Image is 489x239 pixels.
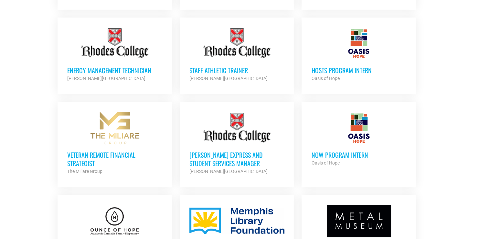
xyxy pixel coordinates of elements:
[189,151,284,167] h3: [PERSON_NAME] Express and Student Services Manager
[189,76,268,81] strong: [PERSON_NAME][GEOGRAPHIC_DATA]
[189,169,268,174] strong: [PERSON_NAME][GEOGRAPHIC_DATA]
[180,17,294,92] a: Staff Athletic Trainer [PERSON_NAME][GEOGRAPHIC_DATA]
[311,160,339,165] strong: Oasis of Hope
[58,102,172,185] a: Veteran Remote Financial Strategist The Miliare Group
[67,151,162,167] h3: Veteran Remote Financial Strategist
[180,102,294,185] a: [PERSON_NAME] Express and Student Services Manager [PERSON_NAME][GEOGRAPHIC_DATA]
[311,66,406,74] h3: HOSTS Program Intern
[58,17,172,92] a: Energy Management Technician [PERSON_NAME][GEOGRAPHIC_DATA]
[189,66,284,74] h3: Staff Athletic Trainer
[302,17,416,92] a: HOSTS Program Intern Oasis of Hope
[311,76,339,81] strong: Oasis of Hope
[302,102,416,176] a: NOW Program Intern Oasis of Hope
[67,169,102,174] strong: The Miliare Group
[67,76,145,81] strong: [PERSON_NAME][GEOGRAPHIC_DATA]
[311,151,406,159] h3: NOW Program Intern
[67,66,162,74] h3: Energy Management Technician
